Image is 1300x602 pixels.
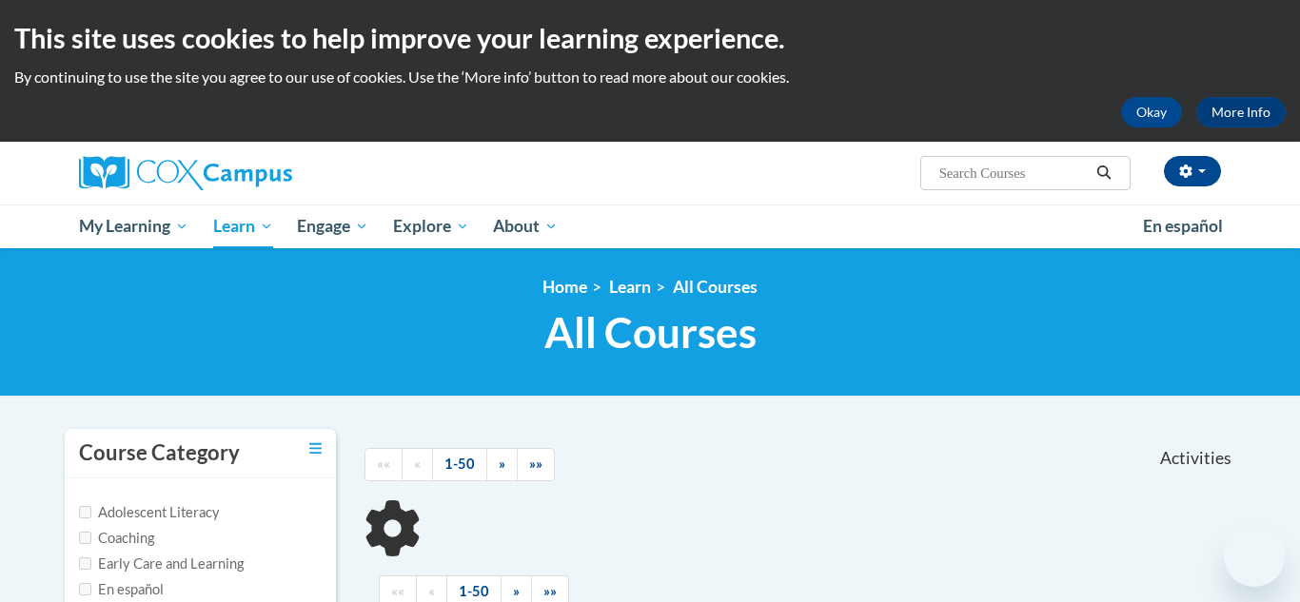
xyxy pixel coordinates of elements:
[486,448,518,481] a: Next
[309,438,322,459] a: Toggle collapse
[50,204,1250,248] div: Main menu
[1164,156,1221,186] button: Account Settings
[402,448,433,481] a: Previous
[79,156,441,190] a: Cox Campus
[1143,216,1223,236] span: En español
[79,438,240,468] h3: Course Category
[432,448,487,481] a: 1-50
[79,156,292,190] img: Cox Campus
[79,528,154,549] label: Coaching
[1160,448,1231,469] span: Activities
[79,506,91,518] input: Checkbox for Options
[201,204,286,248] a: Learn
[1090,162,1118,184] button: Search
[79,532,91,544] input: Checkbox for Options
[67,204,201,248] a: My Learning
[542,277,587,297] a: Home
[513,583,520,599] span: »
[414,456,421,472] span: «
[1131,206,1235,246] a: En español
[529,456,542,472] span: »»
[364,448,403,481] a: Begining
[673,277,758,297] a: All Courses
[14,19,1286,57] h2: This site uses cookies to help improve your learning experience.
[1196,97,1286,127] a: More Info
[377,456,390,472] span: ««
[14,67,1286,87] p: By continuing to use the site you agree to our use of cookies. Use the ‘More info’ button to read...
[517,448,555,481] a: End
[609,277,651,297] a: Learn
[79,215,188,238] span: My Learning
[79,579,164,600] label: En español
[213,215,273,238] span: Learn
[544,307,757,358] span: All Courses
[1121,97,1182,127] button: Okay
[499,456,505,472] span: »
[297,215,368,238] span: Engage
[1224,526,1285,587] iframe: Button to launch messaging window
[493,215,558,238] span: About
[79,553,244,574] label: Early Care and Learning
[543,583,557,599] span: »»
[79,583,91,595] input: Checkbox for Options
[937,162,1090,184] input: Search Courses
[79,502,220,523] label: Adolescent Literacy
[391,583,404,599] span: ««
[428,583,435,599] span: «
[482,204,571,248] a: About
[79,557,91,570] input: Checkbox for Options
[381,204,482,248] a: Explore
[393,215,469,238] span: Explore
[285,204,381,248] a: Engage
